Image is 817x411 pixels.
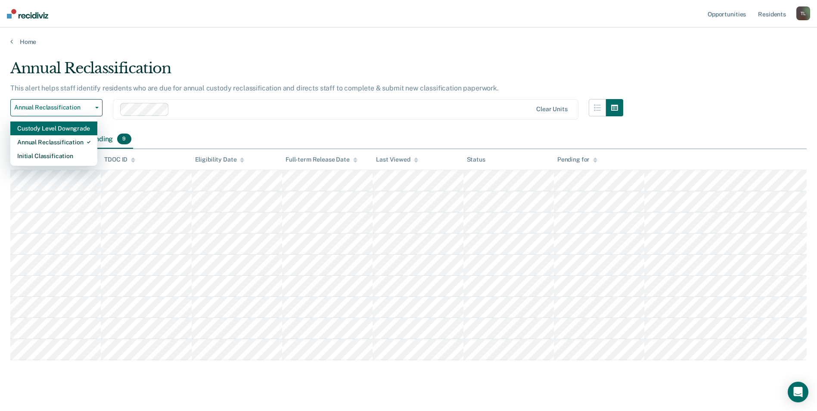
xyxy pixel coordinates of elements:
[10,59,623,84] div: Annual Reclassification
[796,6,810,20] button: TL
[536,106,568,113] div: Clear units
[117,134,131,145] span: 9
[195,156,245,163] div: Eligibility Date
[10,38,807,46] a: Home
[286,156,357,163] div: Full-term Release Date
[7,9,48,19] img: Recidiviz
[10,99,103,116] button: Annual Reclassification
[796,6,810,20] div: T L
[557,156,597,163] div: Pending for
[788,382,808,402] div: Open Intercom Messenger
[467,156,485,163] div: Status
[376,156,418,163] div: Last Viewed
[17,149,90,163] div: Initial Classification
[14,104,92,111] span: Annual Reclassification
[85,130,133,149] div: Pending9
[17,135,90,149] div: Annual Reclassification
[10,84,499,92] p: This alert helps staff identify residents who are due for annual custody reclassification and dir...
[104,156,135,163] div: TDOC ID
[17,121,90,135] div: Custody Level Downgrade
